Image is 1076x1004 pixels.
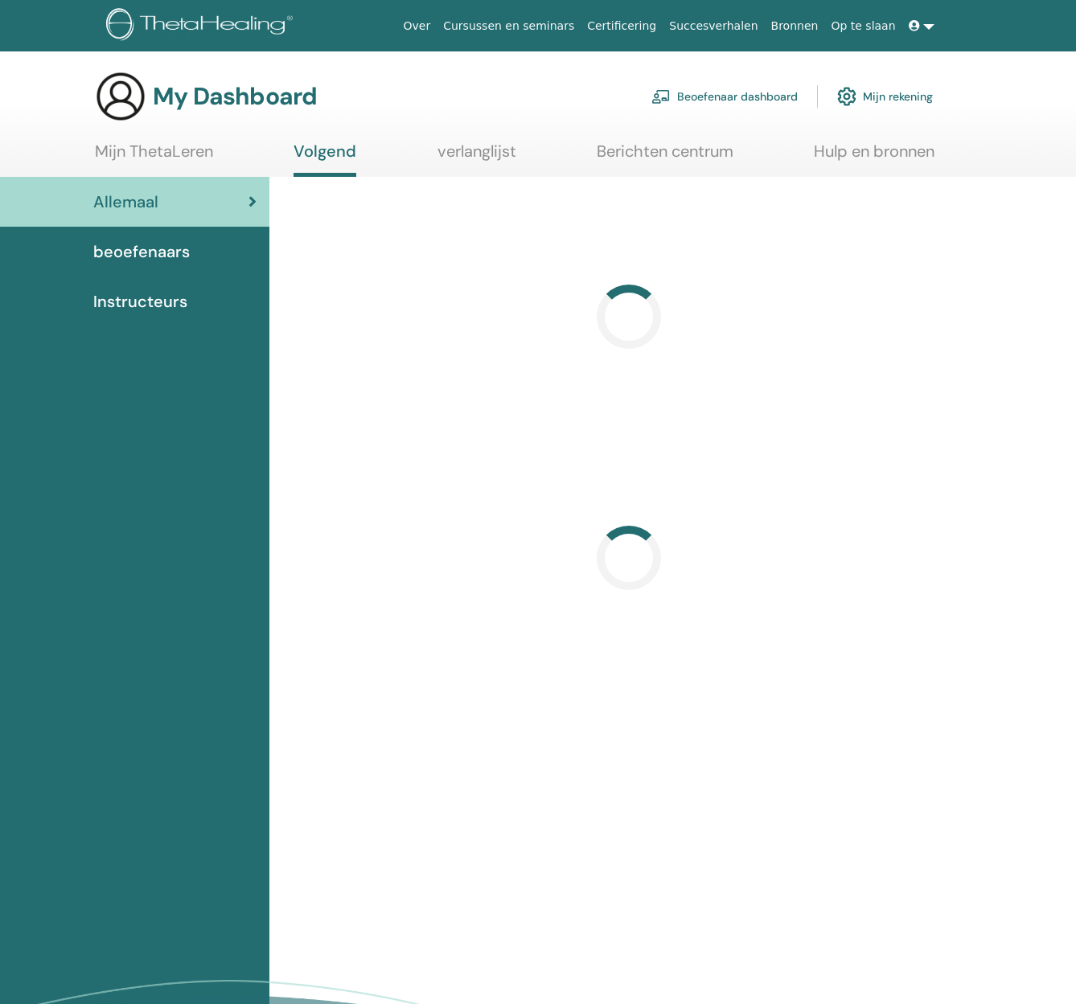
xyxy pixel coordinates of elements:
span: Allemaal [93,190,158,214]
a: Bronnen [765,11,825,41]
a: Berichten centrum [597,141,733,173]
a: Certificering [581,11,663,41]
img: logo.png [106,8,298,44]
h3: My Dashboard [153,82,317,111]
a: Beoefenaar dashboard [651,79,798,114]
span: Instructeurs [93,289,187,313]
a: Op te slaan [824,11,901,41]
img: chalkboard-teacher.svg [651,89,671,104]
a: Mijn ThetaLeren [95,141,213,173]
img: cog.svg [837,83,856,110]
a: Mijn rekening [837,79,933,114]
a: Hulp en bronnen [814,141,934,173]
a: Over [397,11,437,41]
a: Succesverhalen [663,11,764,41]
span: beoefenaars [93,240,190,264]
a: Volgend [294,141,356,177]
a: verlanglijst [437,141,516,173]
img: generic-user-icon.jpg [95,71,146,122]
a: Cursussen en seminars [437,11,581,41]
